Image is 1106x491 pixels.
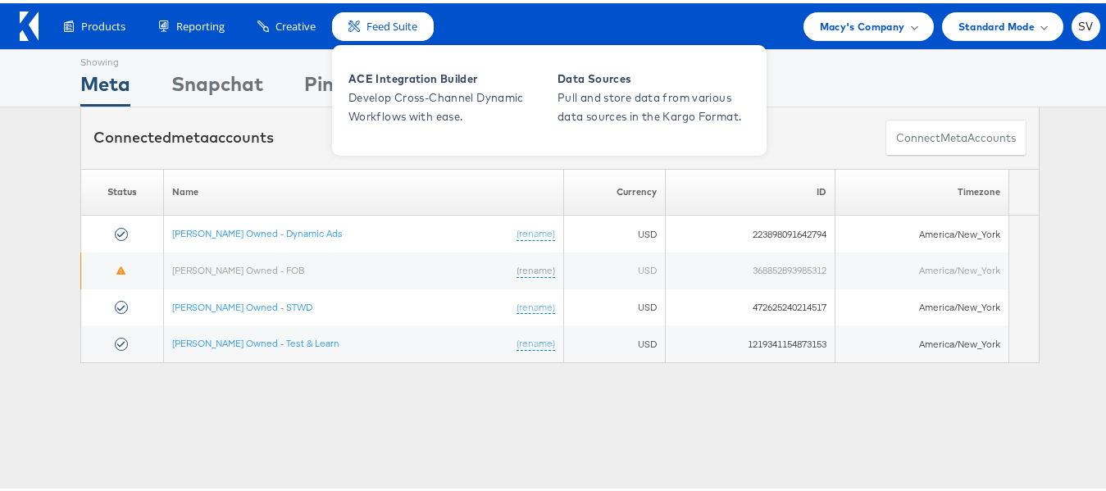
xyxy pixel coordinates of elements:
span: ACE Integration Builder [348,66,545,85]
span: meta [940,127,967,143]
a: [PERSON_NAME] Owned - FOB [172,261,304,273]
td: USD [563,212,665,249]
button: ConnectmetaAccounts [885,116,1026,153]
a: (rename) [517,261,555,275]
td: 1219341154873153 [665,322,835,359]
span: Reporting [176,16,225,31]
a: (rename) [517,298,555,311]
span: Standard Mode [958,15,1035,32]
span: Feed Suite [366,16,417,31]
th: Currency [563,166,665,212]
span: Pull and store data from various data sources in the Kargo Format. [558,85,754,123]
div: Pinterest [304,66,391,103]
td: America/New_York [835,212,1008,249]
a: Data Sources Pull and store data from various data sources in the Kargo Format. [549,54,758,136]
a: [PERSON_NAME] Owned - Test & Learn [172,334,339,346]
span: meta [171,125,209,143]
th: Timezone [835,166,1008,212]
td: America/New_York [835,286,1008,323]
td: 368852893985312 [665,249,835,286]
div: Snapchat [171,66,263,103]
div: Connected accounts [93,124,274,145]
th: Status [81,166,164,212]
td: 472625240214517 [665,286,835,323]
th: Name [163,166,563,212]
div: Meta [80,66,130,103]
span: Develop Cross-Channel Dynamic Workflows with ease. [348,85,545,123]
a: (rename) [517,334,555,348]
th: ID [665,166,835,212]
span: Data Sources [558,66,754,85]
span: Products [81,16,125,31]
a: ACE Integration Builder Develop Cross-Channel Dynamic Workflows with ease. [340,54,549,136]
td: USD [563,286,665,323]
td: 223898091642794 [665,212,835,249]
a: (rename) [517,224,555,238]
a: [PERSON_NAME] Owned - STWD [172,298,312,310]
span: Macy's Company [820,15,905,32]
div: Showing [80,47,130,66]
a: [PERSON_NAME] Owned - Dynamic Ads [172,224,343,236]
td: America/New_York [835,249,1008,286]
span: SV [1078,18,1094,29]
span: Creative [275,16,316,31]
td: America/New_York [835,322,1008,359]
td: USD [563,249,665,286]
td: USD [563,322,665,359]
